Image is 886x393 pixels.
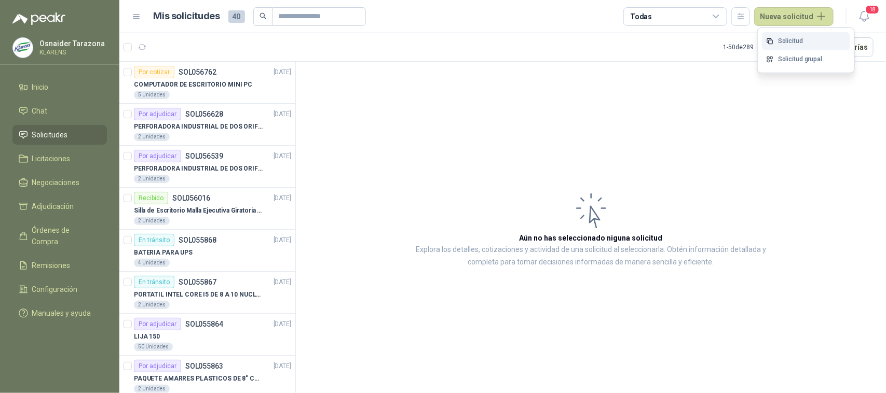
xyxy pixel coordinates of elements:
button: 18 [855,7,874,26]
p: [DATE] [274,67,291,77]
p: Osnaider Tarazona [39,40,105,47]
a: Por adjudicarSOL055864[DATE] LIJA 15050 Unidades [119,314,295,356]
div: Por cotizar [134,66,174,78]
p: KLARENS [39,49,105,55]
button: Nueva solicitud [754,7,834,26]
span: Solicitudes [32,129,68,141]
p: [DATE] [274,109,291,119]
p: Explora los detalles, cotizaciones y actividad de una solicitud al seleccionarla. Obtén informaci... [400,244,782,269]
p: SOL056762 [179,68,216,76]
p: [DATE] [274,151,291,161]
span: Manuales y ayuda [32,307,91,319]
h3: Aún no has seleccionado niguna solicitud [520,232,663,244]
p: SOL055868 [179,236,216,244]
a: Por adjudicarSOL056628[DATE] PERFORADORA INDUSTRIAL DE DOS ORIFICIOS2 Unidades [119,104,295,146]
a: Solicitudes [12,125,107,145]
p: PERFORADORA INDUSTRIAL DE DOS ORIFICIOS [134,122,263,132]
span: 40 [228,10,245,23]
p: COMPUTADOR DE ESCRITORIO MINI PC [134,80,252,90]
p: BATERIA PARA UPS [134,248,193,258]
a: RecibidoSOL056016[DATE] Silla de Escritorio Malla Ejecutiva Giratoria Cromada con Reposabrazos Fi... [119,188,295,230]
a: Adjudicación [12,197,107,216]
div: Por adjudicar [134,360,181,372]
a: Por adjudicarSOL056539[DATE] PERFORADORA INDUSTRIAL DE DOS ORIFICIOS2 Unidades [119,146,295,188]
span: Configuración [32,284,78,295]
div: Por adjudicar [134,108,181,120]
a: Solicitud [762,32,850,50]
div: Por adjudicar [134,150,181,162]
div: 2 Unidades [134,133,170,141]
p: SOL056539 [185,152,223,160]
div: 2 Unidades [134,175,170,183]
div: Todas [630,11,652,22]
a: Chat [12,101,107,121]
span: 18 [865,5,880,15]
a: Por cotizarSOL056762[DATE] COMPUTADOR DE ESCRITORIO MINI PC5 Unidades [119,62,295,104]
span: Inicio [32,81,49,93]
p: LIJA 150 [134,332,160,342]
p: PORTATIL INTEL CORE I5 DE 8 A 10 NUCLEOS [134,290,263,300]
a: Negociaciones [12,173,107,192]
p: PERFORADORA INDUSTRIAL DE DOS ORIFICIOS [134,164,263,174]
img: Company Logo [13,38,33,58]
a: Remisiones [12,256,107,275]
a: Licitaciones [12,149,107,169]
img: Logo peakr [12,12,65,25]
div: 50 Unidades [134,343,173,351]
a: En tránsitoSOL055867[DATE] PORTATIL INTEL CORE I5 DE 8 A 10 NUCLEOS2 Unidades [119,272,295,314]
div: En tránsito [134,234,174,246]
p: [DATE] [274,193,291,203]
a: Configuración [12,279,107,299]
p: [DATE] [274,277,291,287]
div: 5 Unidades [134,91,170,99]
p: SOL056016 [172,194,210,202]
p: [DATE] [274,361,291,371]
a: Órdenes de Compra [12,220,107,251]
div: 2 Unidades [134,301,170,309]
p: [DATE] [274,319,291,329]
a: Manuales y ayuda [12,303,107,323]
a: Solicitud grupal [762,50,850,68]
div: En tránsito [134,276,174,288]
p: Silla de Escritorio Malla Ejecutiva Giratoria Cromada con Reposabrazos Fijo Negra [134,206,263,216]
span: search [260,12,267,20]
p: SOL055867 [179,278,216,286]
p: PAQUETE AMARRES PLASTICOS DE 8" COLOR NEGRO [134,374,263,384]
a: En tránsitoSOL055868[DATE] BATERIA PARA UPS4 Unidades [119,230,295,272]
span: Adjudicación [32,201,74,212]
h1: Mis solicitudes [154,9,220,24]
span: Órdenes de Compra [32,224,97,247]
p: SOL056628 [185,110,223,118]
a: Inicio [12,77,107,97]
div: Por adjudicar [134,318,181,330]
span: Negociaciones [32,177,80,188]
span: Remisiones [32,260,71,271]
p: SOL055863 [185,362,223,370]
div: 4 Unidades [134,259,170,267]
span: Chat [32,105,48,117]
div: 1 - 50 de 289 [723,39,787,55]
div: Recibido [134,192,168,204]
p: [DATE] [274,235,291,245]
span: Licitaciones [32,153,71,164]
div: 2 Unidades [134,385,170,393]
p: SOL055864 [185,320,223,328]
div: 2 Unidades [134,217,170,225]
